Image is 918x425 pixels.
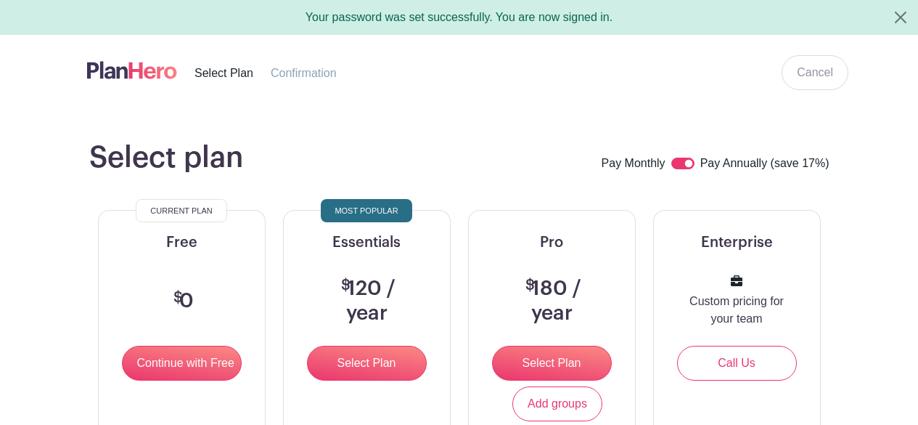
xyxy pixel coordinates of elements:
input: Continue with Free [122,346,242,381]
label: Pay Annually (save 17%) [700,155,829,174]
h3: 180 / year [504,277,600,325]
a: Add groups [512,386,602,421]
h3: 120 / year [319,277,415,325]
h5: Essentials [301,234,433,251]
img: logo-507f7623f17ff9eddc593b1ce0a138ce2505c220e1c5a4e2b4648c50719b7d32.svg [87,58,177,82]
span: Most Popular [335,202,398,219]
span: $ [341,278,351,293]
input: Select Plan [492,346,612,381]
span: $ [525,278,535,293]
h1: Select plan [89,140,243,175]
span: Current Plan [150,202,212,219]
span: Select Plan [194,67,253,79]
input: Select Plan [307,346,427,381]
h3: 0 [170,289,194,314]
h5: Pro [486,234,618,251]
a: Cancel [782,55,848,90]
span: Confirmation [271,67,337,79]
p: Custom pricing for your team [689,293,785,328]
h5: Enterprise [671,234,803,251]
a: Call Us [677,346,797,381]
h5: Free [116,234,247,251]
label: Pay Monthly [602,155,665,174]
span: $ [173,291,183,305]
